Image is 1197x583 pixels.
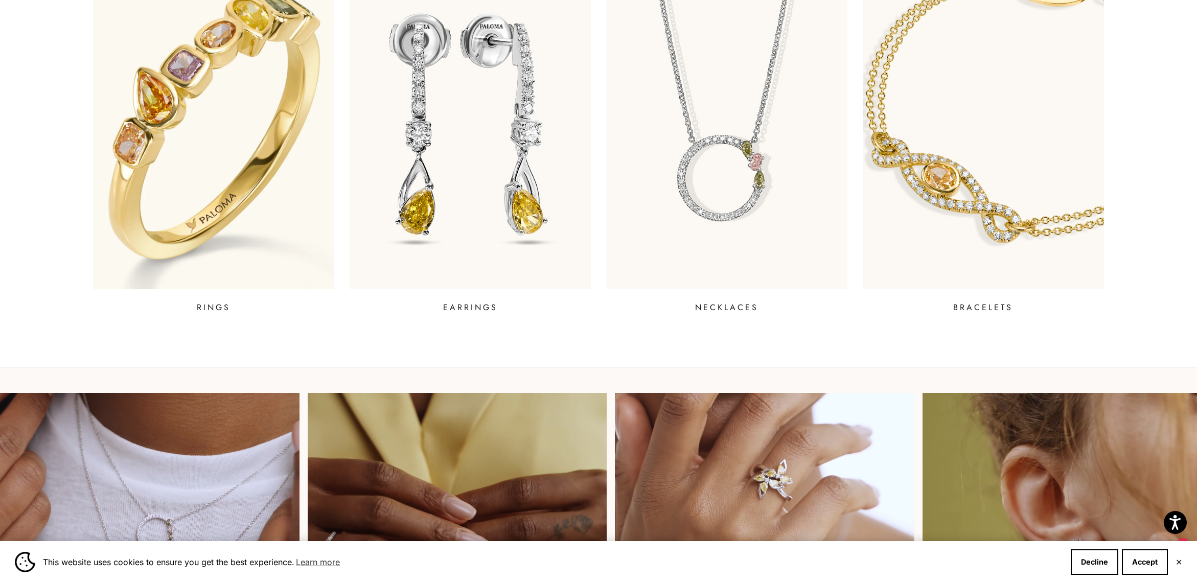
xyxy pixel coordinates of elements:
a: Learn more [294,554,341,570]
button: Close [1176,559,1182,565]
button: Accept [1122,549,1168,575]
button: Decline [1071,549,1118,575]
p: EARRINGS [443,301,498,314]
p: BRACELETS [953,301,1013,314]
p: RINGS [197,301,231,314]
span: This website uses cookies to ensure you get the best experience. [43,554,1063,570]
img: Cookie banner [15,552,35,572]
p: NECKLACES [695,301,758,314]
